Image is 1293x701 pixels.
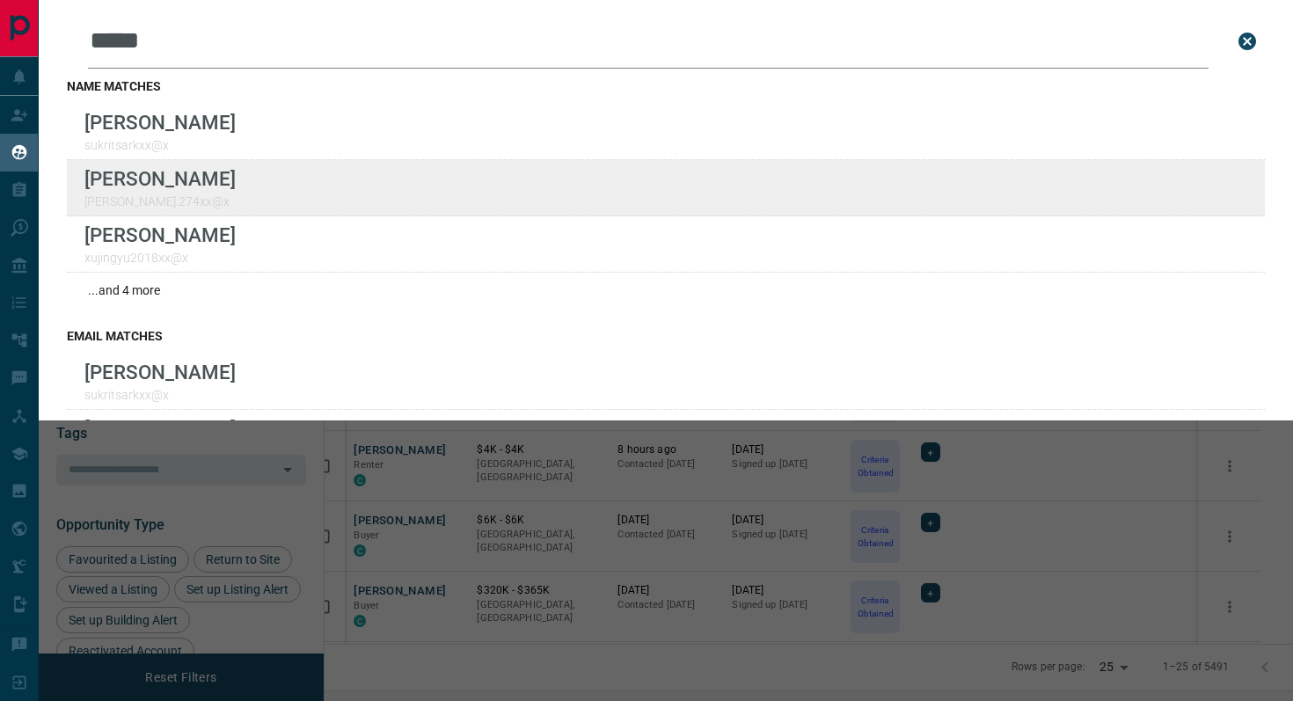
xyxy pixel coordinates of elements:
[67,79,1265,93] h3: name matches
[67,329,1265,343] h3: email matches
[1230,24,1265,59] button: close search bar
[67,273,1265,308] div: ...and 4 more
[84,251,236,265] p: xujingyu2018xx@x
[84,388,236,402] p: sukritsarkxx@x
[84,194,236,208] p: [PERSON_NAME].274xx@x
[84,361,236,383] p: [PERSON_NAME]
[84,138,236,152] p: sukritsarkxx@x
[84,111,236,134] p: [PERSON_NAME]
[84,223,236,246] p: [PERSON_NAME]
[84,417,236,440] p: [PERSON_NAME]
[84,167,236,190] p: [PERSON_NAME]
